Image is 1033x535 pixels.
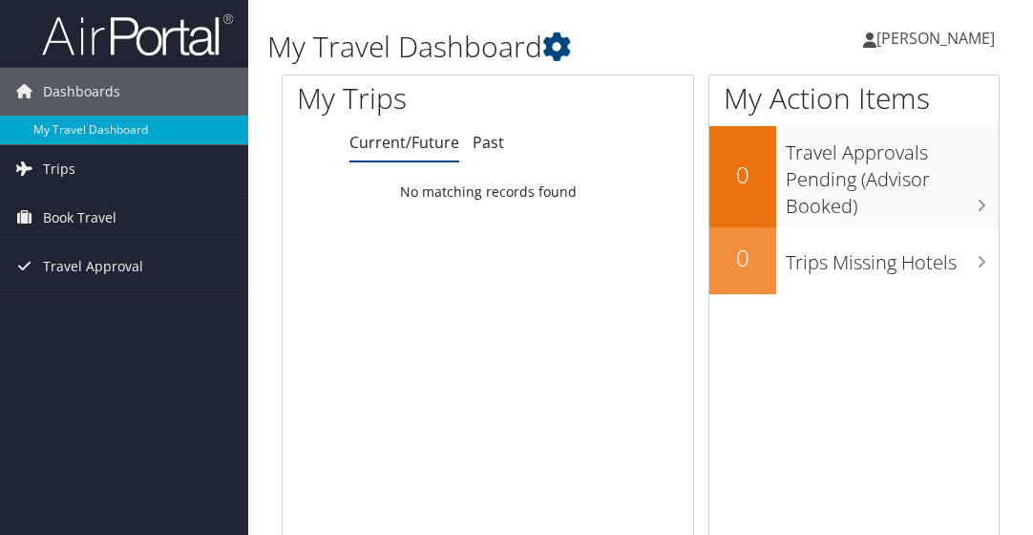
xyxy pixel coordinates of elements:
a: 0Trips Missing Hotels [709,227,999,294]
h2: 0 [709,242,776,274]
h3: Travel Approvals Pending (Advisor Booked) [786,130,999,220]
td: No matching records found [283,175,693,209]
h3: Trips Missing Hotels [786,240,999,276]
h2: 0 [709,159,776,191]
a: Past [473,132,504,153]
span: [PERSON_NAME] [876,28,995,49]
h1: My Action Items [709,78,999,118]
h1: My Travel Dashboard [267,27,765,67]
h1: My Trips [297,78,508,118]
a: 0Travel Approvals Pending (Advisor Booked) [709,126,999,226]
span: Book Travel [43,194,116,242]
span: Trips [43,145,75,193]
span: Travel Approval [43,243,143,290]
a: Current/Future [349,132,459,153]
a: [PERSON_NAME] [863,10,1014,67]
span: Dashboards [43,68,120,116]
img: airportal-logo.png [42,12,233,57]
